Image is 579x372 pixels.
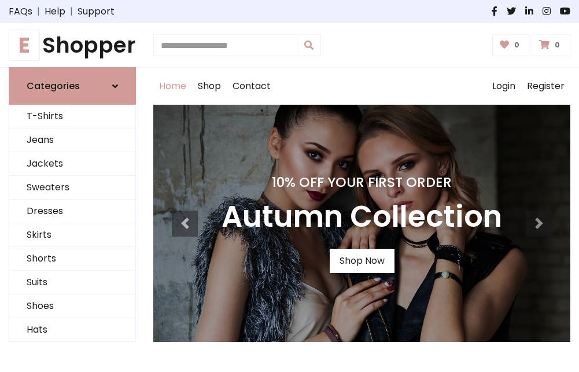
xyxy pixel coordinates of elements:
[9,67,136,105] a: Categories
[78,5,115,19] a: Support
[9,271,135,294] a: Suits
[65,5,78,19] span: |
[9,152,135,176] a: Jackets
[9,32,136,58] h1: Shopper
[9,30,40,61] span: E
[27,80,80,91] h6: Categories
[511,40,522,50] span: 0
[521,68,570,105] a: Register
[32,5,45,19] span: |
[486,68,521,105] a: Login
[192,68,227,105] a: Shop
[492,34,530,56] a: 0
[9,5,32,19] a: FAQs
[330,249,394,273] a: Shop Now
[45,5,65,19] a: Help
[222,200,502,235] h3: Autumn Collection
[9,32,136,58] a: EShopper
[532,34,570,56] a: 0
[9,294,135,318] a: Shoes
[153,68,192,105] a: Home
[227,68,276,105] a: Contact
[9,200,135,223] a: Dresses
[9,318,135,342] a: Hats
[9,105,135,128] a: T-Shirts
[9,128,135,152] a: Jeans
[222,174,502,190] h4: 10% Off Your First Order
[9,176,135,200] a: Sweaters
[9,247,135,271] a: Shorts
[9,223,135,247] a: Skirts
[552,40,563,50] span: 0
